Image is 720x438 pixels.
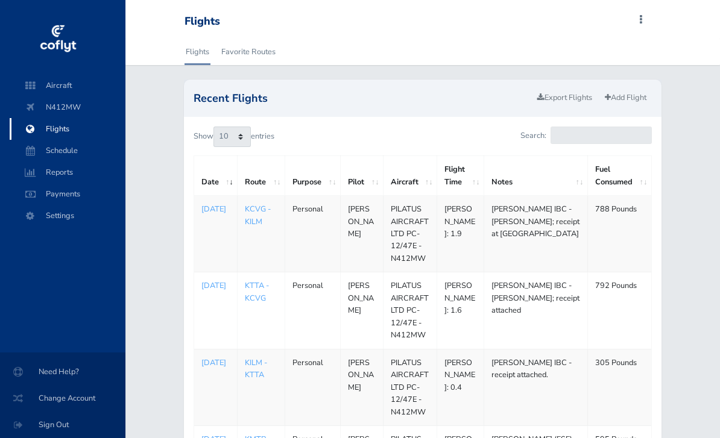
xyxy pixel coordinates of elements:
[201,280,230,292] a: [DATE]
[285,156,341,196] th: Purpose: activate to sort column ascending
[437,196,484,272] td: [PERSON_NAME]: 1.9
[245,280,269,303] a: KTTA - KCVG
[587,349,651,425] td: 305 Pounds
[285,272,341,349] td: Personal
[245,204,271,227] a: KCVG - KILM
[22,140,113,161] span: Schedule
[484,349,587,425] td: [PERSON_NAME] IBC - receipt attached.
[22,161,113,183] span: Reports
[22,75,113,96] span: Aircraft
[220,39,277,65] a: Favorite Routes
[599,89,652,107] a: Add Flight
[437,349,484,425] td: [PERSON_NAME]: 0.4
[484,156,587,196] th: Notes: activate to sort column ascending
[14,414,111,436] span: Sign Out
[587,272,651,349] td: 792 Pounds
[185,15,220,28] div: Flights
[341,156,384,196] th: Pilot: activate to sort column ascending
[384,349,437,425] td: PILATUS AIRCRAFT LTD PC-12/47E - N412MW
[194,156,238,196] th: Date: activate to sort column ascending
[341,272,384,349] td: [PERSON_NAME]
[201,203,230,215] a: [DATE]
[384,272,437,349] td: PILATUS AIRCRAFT LTD PC-12/47E - N412MW
[213,127,251,147] select: Showentries
[194,127,274,147] label: Show entries
[22,118,113,140] span: Flights
[238,156,285,196] th: Route: activate to sort column ascending
[437,272,484,349] td: [PERSON_NAME]: 1.6
[437,156,484,196] th: Flight Time: activate to sort column ascending
[285,349,341,425] td: Personal
[341,349,384,425] td: [PERSON_NAME]
[484,196,587,272] td: [PERSON_NAME] IBC - [PERSON_NAME]; receipt at [GEOGRAPHIC_DATA]
[587,196,651,272] td: 788 Pounds
[384,156,437,196] th: Aircraft: activate to sort column ascending
[201,357,230,369] a: [DATE]
[384,196,437,272] td: PILATUS AIRCRAFT LTD PC-12/47E - N412MW
[14,361,111,383] span: Need Help?
[194,93,532,104] h2: Recent Flights
[551,127,652,144] input: Search:
[14,387,111,409] span: Change Account
[22,205,113,227] span: Settings
[38,21,78,57] img: coflyt logo
[587,156,651,196] th: Fuel Consumed: activate to sort column ascending
[22,183,113,205] span: Payments
[520,127,651,144] label: Search:
[22,96,113,118] span: N412MW
[532,89,598,107] a: Export Flights
[185,39,210,65] a: Flights
[285,196,341,272] td: Personal
[341,196,384,272] td: [PERSON_NAME]
[245,357,267,380] a: KILM - KTTA
[484,272,587,349] td: [PERSON_NAME] IBC - [PERSON_NAME]; receipt attached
